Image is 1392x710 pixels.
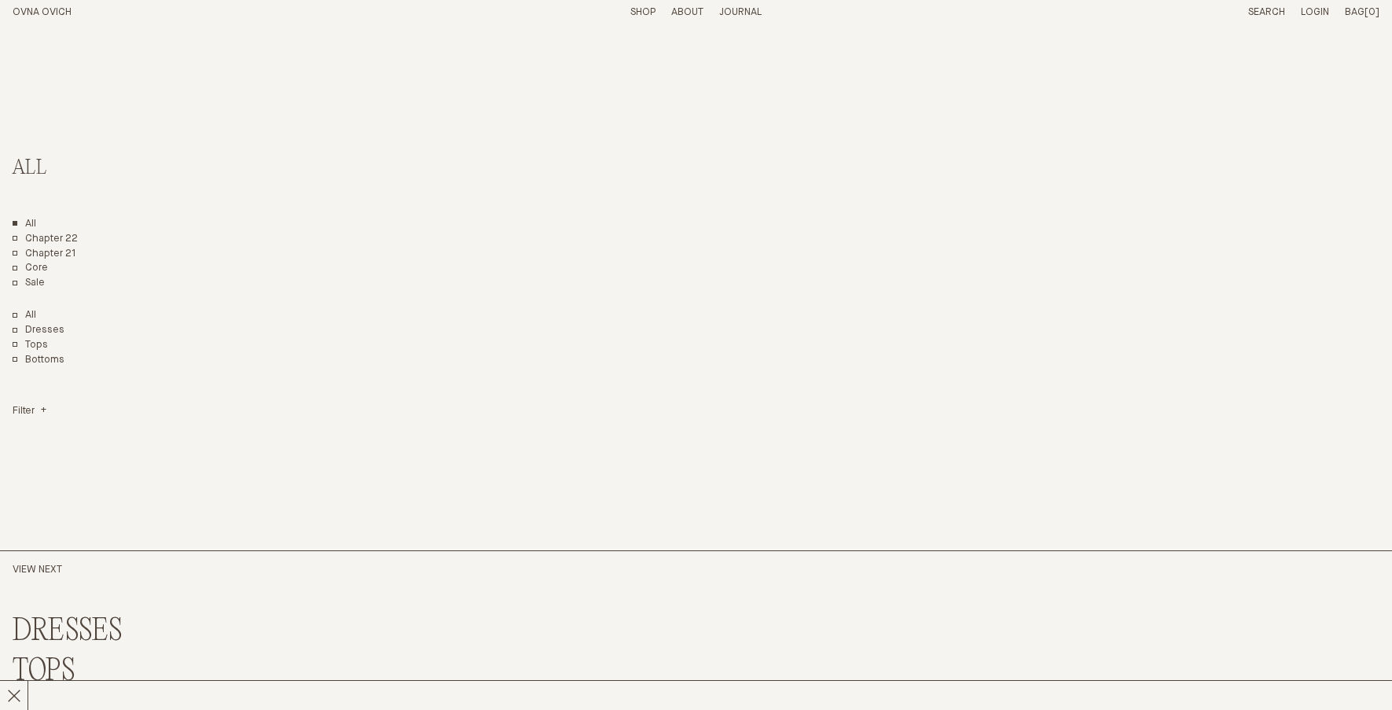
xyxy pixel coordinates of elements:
[671,6,703,20] summary: About
[13,218,36,231] a: All
[13,233,78,246] a: Chapter 22
[13,262,48,275] a: Core
[13,277,45,290] a: Sale
[13,615,123,649] a: DRESSES
[630,7,656,17] a: Shop
[13,309,36,322] a: Show All
[13,564,230,577] h2: View Next
[719,7,762,17] a: Journal
[1301,7,1329,17] a: Login
[1345,7,1364,17] span: Bag
[13,324,64,337] a: Dresses
[13,655,75,689] a: TOPS
[13,157,172,180] h2: All
[13,248,76,261] a: Chapter 21
[13,7,72,17] a: Home
[13,339,48,352] a: Tops
[1248,7,1285,17] a: Search
[13,354,64,367] a: Bottoms
[1364,7,1379,17] span: [0]
[13,405,46,418] summary: Filter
